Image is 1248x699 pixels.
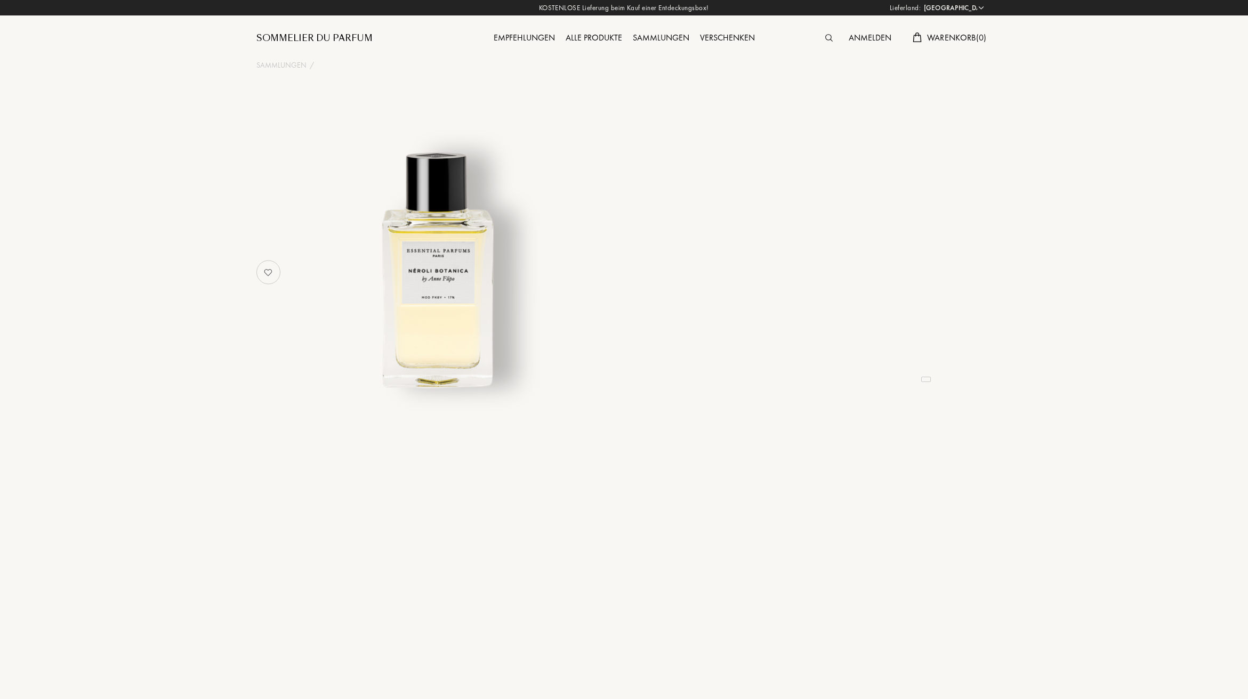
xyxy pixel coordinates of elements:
span: Warenkorb ( 0 ) [927,32,987,43]
a: Sommelier du Parfum [256,32,373,45]
img: no_like_p.png [257,262,279,283]
span: Lieferland: [890,3,921,13]
div: Verschenken [695,31,760,45]
div: Alle Produkte [560,31,627,45]
img: undefined undefined [308,135,572,399]
a: Verschenken [695,32,760,43]
a: Sammlungen [256,60,307,71]
div: Empfehlungen [488,31,560,45]
img: arrow_w.png [977,4,985,12]
a: Sammlungen [627,32,695,43]
img: cart.svg [913,32,921,42]
a: Alle Produkte [560,32,627,43]
div: Anmelden [843,31,897,45]
img: search_icn.svg [825,34,833,42]
div: / [310,60,314,71]
a: Anmelden [843,32,897,43]
div: Sammlungen [627,31,695,45]
a: Empfehlungen [488,32,560,43]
